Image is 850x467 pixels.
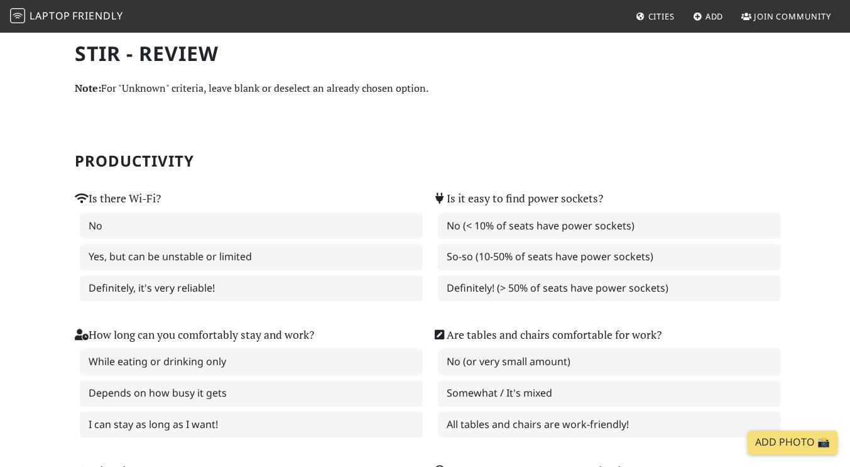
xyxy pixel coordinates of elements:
label: No (< 10% of seats have power sockets) [438,213,781,239]
label: So-so (10-50% of seats have power sockets) [438,244,781,270]
label: Are tables and chairs comfortable for work? [433,326,662,344]
h1: Stir - Review [75,41,776,65]
p: For "Unknown" criteria, leave blank or deselect an already chosen option. [75,80,776,97]
h2: Productivity [75,152,776,170]
label: No [80,213,423,239]
label: Definitely! (> 50% of seats have power sockets) [438,275,781,302]
strong: Note: [75,81,101,95]
a: LaptopFriendly LaptopFriendly [10,6,123,28]
a: Add [688,5,729,28]
a: Add Photo 📸 [748,431,837,454]
label: How long can you comfortably stay and work? [75,326,314,344]
a: Cities [631,5,680,28]
a: Join Community [736,5,836,28]
label: Is it easy to find power sockets? [433,190,603,207]
span: Add [706,11,724,22]
label: I can stay as long as I want! [80,412,423,438]
label: Is there Wi-Fi? [75,190,161,207]
label: While eating or drinking only [80,349,423,375]
label: Somewhat / It's mixed [438,380,781,407]
span: Friendly [72,9,123,23]
label: No (or very small amount) [438,349,781,375]
span: Laptop [30,9,70,23]
label: Depends on how busy it gets [80,380,423,407]
label: All tables and chairs are work-friendly! [438,412,781,438]
img: LaptopFriendly [10,8,25,23]
label: Definitely, it's very reliable! [80,275,423,302]
label: Yes, but can be unstable or limited [80,244,423,270]
span: Cities [648,11,675,22]
span: Join Community [754,11,831,22]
